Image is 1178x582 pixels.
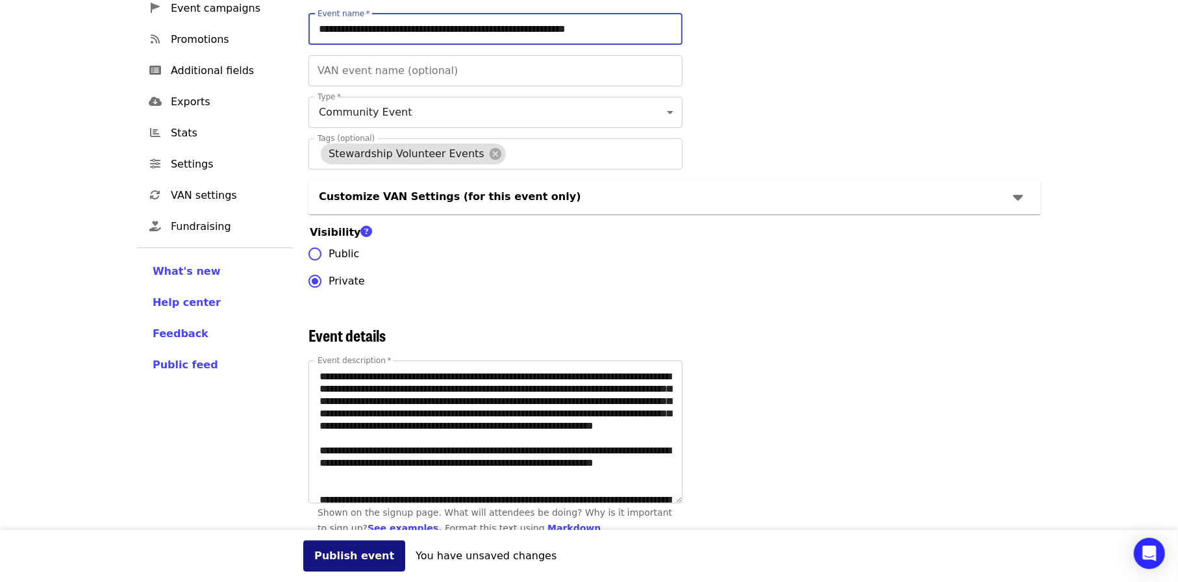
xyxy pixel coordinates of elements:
a: Stats [137,118,293,149]
a: Additional fields [137,55,293,86]
a: Help center [153,295,277,310]
a: Exports [137,86,293,118]
span: Private [329,273,365,289]
label: Type [318,93,341,101]
i: pennant icon [151,2,160,14]
span: Public [329,246,359,262]
input: Event name [308,14,683,45]
input: VAN event name (optional) [308,55,683,86]
span: Event campaigns [171,1,282,16]
a: Settings [137,149,293,180]
i: caret-down icon [1013,188,1023,207]
span: Public feed [153,359,218,371]
span: Event details [308,323,386,346]
a: VAN settings [137,180,293,211]
a: Markdown [547,523,601,533]
a: See examples. [368,523,442,533]
a: What's new [153,264,277,279]
span: Additional fields [171,63,282,79]
div: Shown on the signup page. What will attendees be doing? Why is it important to sign up? [318,505,673,535]
a: Fundraising [137,211,293,242]
i: question-circle icon [361,225,373,239]
label: Tags (optional) [318,134,375,142]
span: Promotions [171,32,282,47]
span: VAN settings [171,188,282,203]
i: hand-holding-heart icon [149,220,161,233]
i: sliders-h icon [150,158,160,170]
div: Open Intercom Messenger [1134,538,1165,569]
i: sync icon [150,189,160,201]
span: You have unsaved changes [416,550,557,562]
span: Settings [171,157,282,172]
span: Visibility [310,226,381,238]
span: Customize VAN Settings (for this event only) [319,190,581,203]
label: Event name [318,10,370,18]
label: Event description [318,357,391,364]
span: Fundraising [171,219,282,234]
span: Stewardship Volunteer Events [321,147,492,160]
span: What's new [153,265,221,277]
div: Customize VAN Settings (for this event only) [308,180,1041,214]
i: list-alt icon [149,64,161,77]
button: Feedback [153,326,208,342]
span: Stats [171,125,282,141]
i: chart-bar icon [150,127,160,139]
i: rss icon [151,33,160,45]
textarea: Event description [309,361,682,503]
div: Format this text using . [445,523,604,533]
div: Stewardship Volunteer Events [321,144,506,164]
span: Help center [153,296,221,309]
div: Community Event [308,97,683,128]
a: Public feed [153,357,277,373]
a: Promotions [137,24,293,55]
span: Exports [171,94,282,110]
i: cloud-download icon [149,95,162,108]
button: Publish event [303,540,405,572]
